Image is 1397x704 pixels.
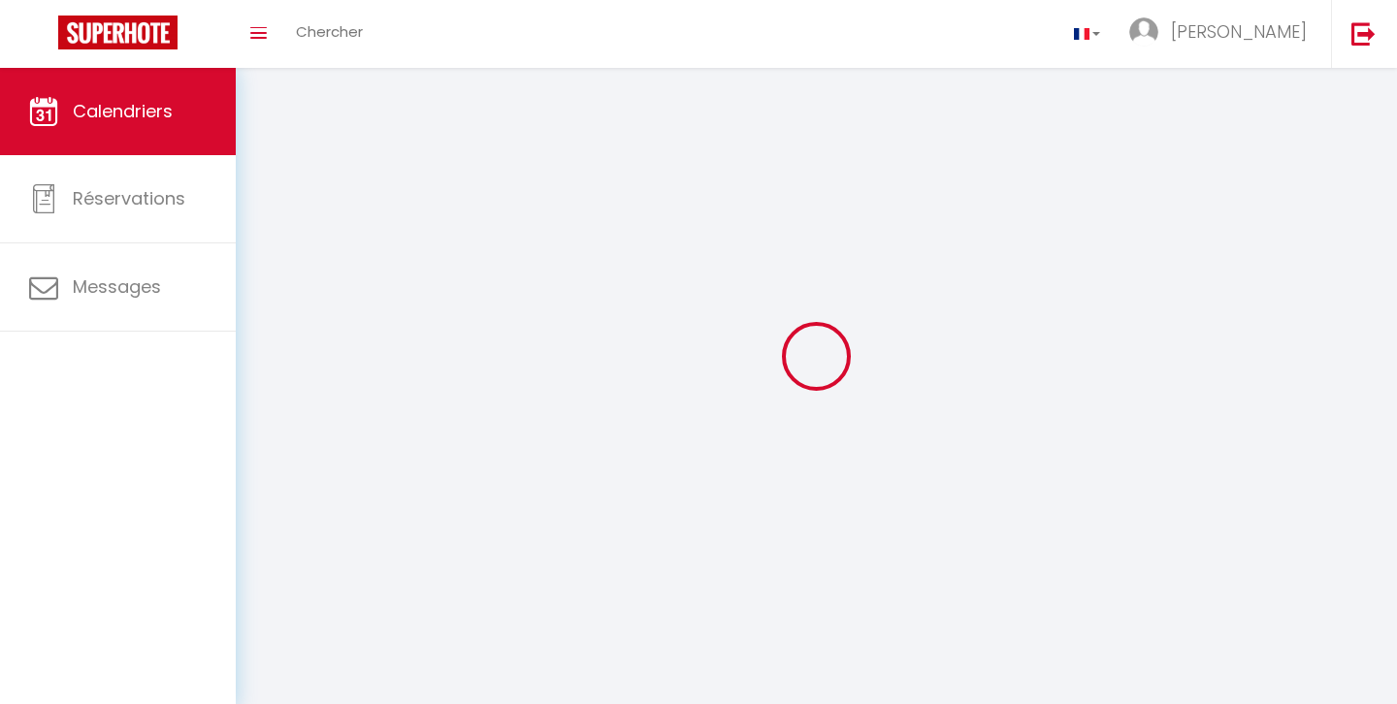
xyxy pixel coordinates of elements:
[16,8,74,66] button: Ouvrir le widget de chat LiveChat
[73,186,185,210] span: Réservations
[58,16,178,49] img: Super Booking
[73,99,173,123] span: Calendriers
[73,274,161,299] span: Messages
[1351,21,1376,46] img: logout
[1171,19,1307,44] span: [PERSON_NAME]
[296,21,363,42] span: Chercher
[1129,17,1158,47] img: ...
